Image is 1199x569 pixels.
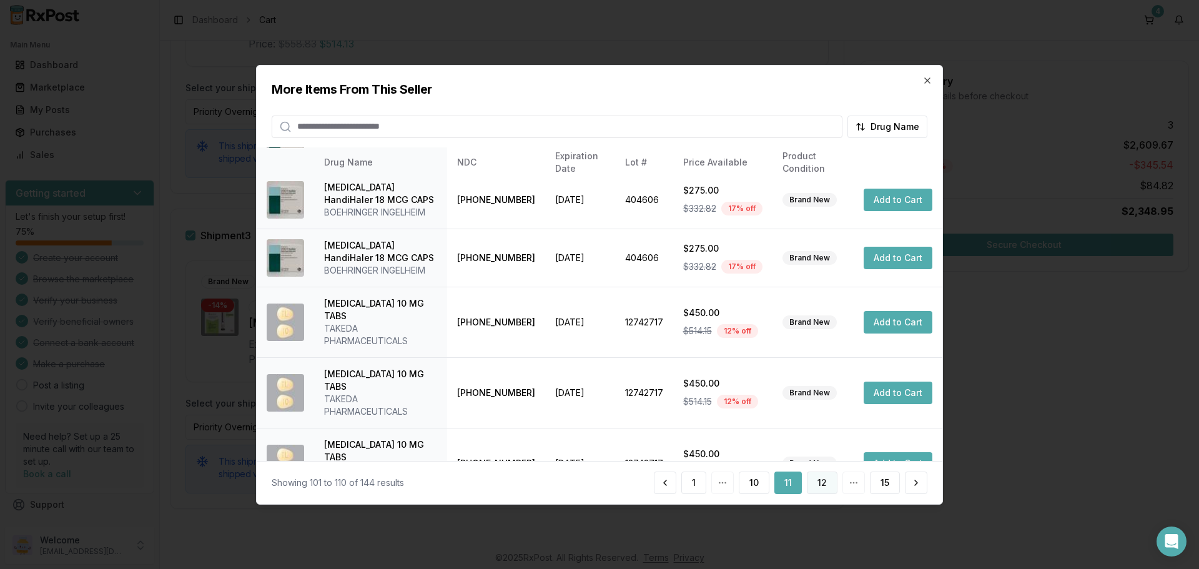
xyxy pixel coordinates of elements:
[267,445,304,482] img: Trintellix 10 MG TABS
[717,324,758,338] div: 12 % off
[324,393,437,418] div: TAKEDA PHARMACEUTICALS
[324,239,437,264] div: [MEDICAL_DATA] HandiHaler 18 MCG CAPS
[545,428,615,498] td: [DATE]
[447,171,545,229] td: [PHONE_NUMBER]
[864,247,932,269] button: Add to Cart
[721,260,762,274] div: 17 % off
[615,147,673,177] th: Lot #
[267,374,304,412] img: Trintellix 10 MG TABS
[545,171,615,229] td: [DATE]
[782,315,837,329] div: Brand New
[447,428,545,498] td: [PHONE_NUMBER]
[683,307,762,319] div: $450.00
[847,115,927,137] button: Drug Name
[545,287,615,357] td: [DATE]
[782,386,837,400] div: Brand New
[324,181,437,206] div: [MEDICAL_DATA] HandiHaler 18 MCG CAPS
[545,147,615,177] th: Expiration Date
[683,184,762,197] div: $275.00
[324,206,437,219] div: BOEHRINGER INGELHEIM
[545,229,615,287] td: [DATE]
[272,477,404,489] div: Showing 101 to 110 of 144 results
[782,251,837,265] div: Brand New
[774,472,802,494] button: 11
[717,395,758,408] div: 12 % off
[721,202,762,215] div: 17 % off
[739,472,769,494] button: 10
[324,264,437,277] div: BOEHRINGER INGELHEIM
[864,311,932,334] button: Add to Cart
[272,80,927,97] h2: More Items From This Seller
[683,395,712,408] span: $514.15
[267,239,304,277] img: Spiriva HandiHaler 18 MCG CAPS
[864,452,932,475] button: Add to Cart
[870,472,900,494] button: 15
[673,147,772,177] th: Price Available
[447,147,545,177] th: NDC
[683,448,762,460] div: $450.00
[864,382,932,404] button: Add to Cart
[324,438,437,463] div: [MEDICAL_DATA] 10 MG TABS
[683,325,712,337] span: $514.15
[782,193,837,207] div: Brand New
[683,260,716,273] span: $332.82
[772,147,854,177] th: Product Condition
[807,472,837,494] button: 12
[324,297,437,322] div: [MEDICAL_DATA] 10 MG TABS
[324,368,437,393] div: [MEDICAL_DATA] 10 MG TABS
[314,147,447,177] th: Drug Name
[447,229,545,287] td: [PHONE_NUMBER]
[683,202,716,215] span: $332.82
[683,377,762,390] div: $450.00
[615,357,673,428] td: 12742717
[615,229,673,287] td: 404606
[615,428,673,498] td: 12742717
[324,322,437,347] div: TAKEDA PHARMACEUTICALS
[782,457,837,470] div: Brand New
[267,304,304,341] img: Trintellix 10 MG TABS
[681,472,706,494] button: 1
[545,357,615,428] td: [DATE]
[447,287,545,357] td: [PHONE_NUMBER]
[447,357,545,428] td: [PHONE_NUMBER]
[683,242,762,255] div: $275.00
[615,287,673,357] td: 12742717
[871,120,919,132] span: Drug Name
[615,171,673,229] td: 404606
[864,189,932,211] button: Add to Cart
[267,181,304,219] img: Spiriva HandiHaler 18 MCG CAPS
